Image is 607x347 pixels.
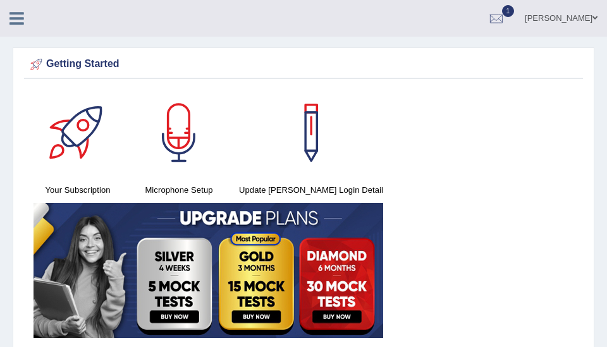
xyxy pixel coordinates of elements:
[135,183,223,197] h4: Microphone Setup
[27,55,580,74] div: Getting Started
[502,5,515,17] span: 1
[34,203,383,338] img: small5.jpg
[34,183,122,197] h4: Your Subscription
[236,183,386,197] h4: Update [PERSON_NAME] Login Detail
